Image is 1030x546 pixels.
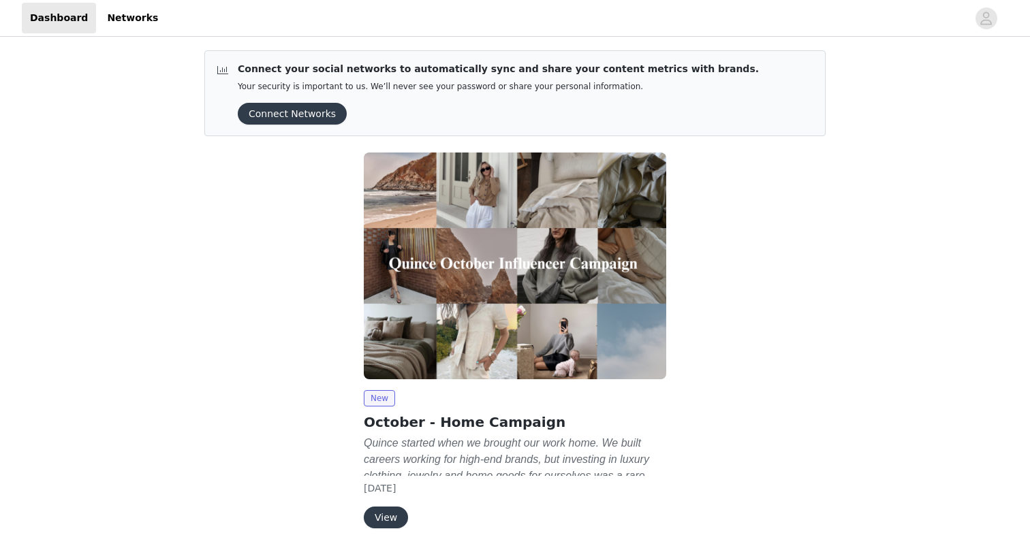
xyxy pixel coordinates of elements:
[22,3,96,33] a: Dashboard
[238,82,759,92] p: Your security is important to us. We’ll never see your password or share your personal information.
[364,437,654,530] em: Quince started when we brought our work home. We built careers working for high-end brands, but i...
[364,152,666,379] img: Quince
[364,513,408,523] a: View
[364,483,396,494] span: [DATE]
[364,507,408,528] button: View
[238,62,759,76] p: Connect your social networks to automatically sync and share your content metrics with brands.
[364,412,666,432] h2: October - Home Campaign
[99,3,166,33] a: Networks
[238,103,347,125] button: Connect Networks
[980,7,993,29] div: avatar
[364,390,395,406] span: New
